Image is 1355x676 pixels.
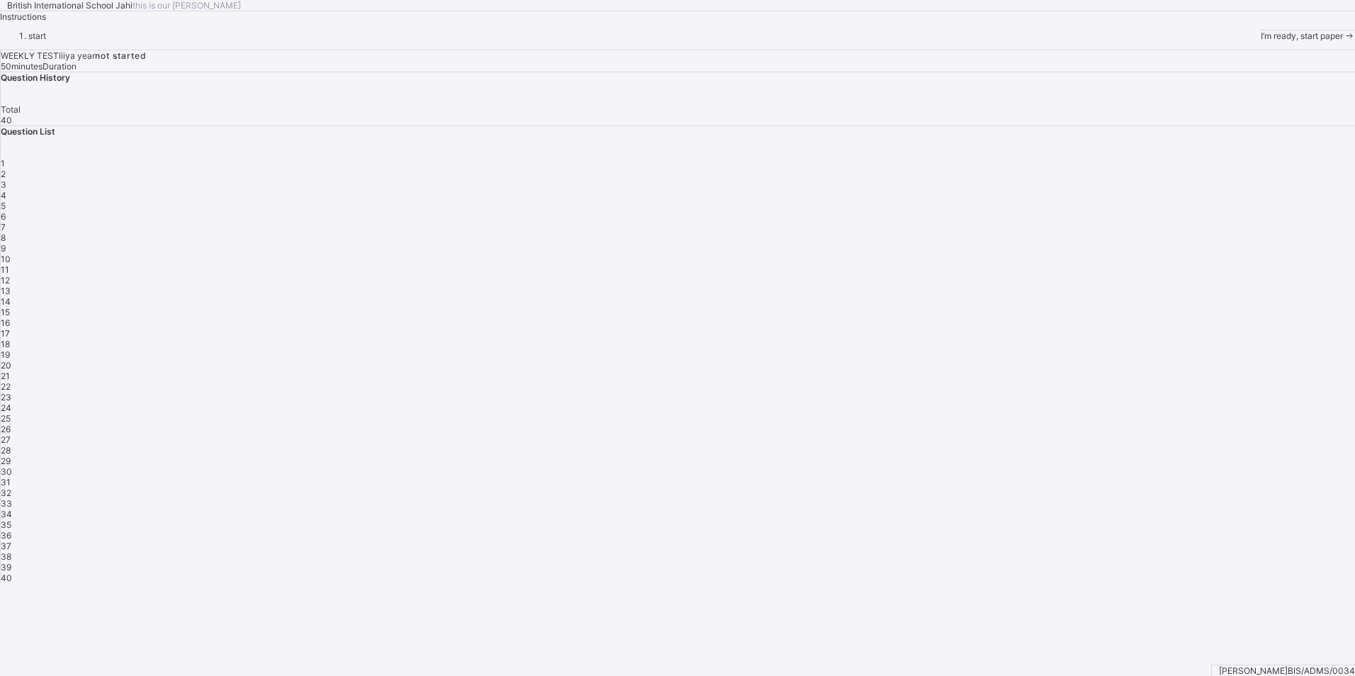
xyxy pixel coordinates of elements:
[1,456,11,466] span: 29
[1,562,11,573] span: 39
[1,360,11,371] span: 20
[1,413,11,424] span: 25
[1,349,10,360] span: 19
[1,392,11,402] span: 23
[1,381,11,392] span: 22
[1288,665,1355,676] span: BIS/ADMS/0034
[1,488,11,498] span: 32
[1,477,11,488] span: 31
[1,466,12,477] span: 30
[95,50,147,61] span: not started
[1,264,9,275] span: 11
[1,243,6,254] span: 9
[1,104,21,115] span: Total
[59,50,95,61] span: liiya year
[1,317,10,328] span: 16
[43,61,77,72] span: Duration
[1,498,12,509] span: 33
[1,434,11,445] span: 27
[1,179,6,190] span: 3
[1,115,12,125] span: 40
[1,519,11,530] span: 35
[1,371,10,381] span: 21
[1,61,43,72] span: 50 minutes
[1,307,10,317] span: 15
[1,254,11,264] span: 10
[1,541,11,551] span: 37
[1,190,6,201] span: 4
[1,530,11,541] span: 36
[1219,665,1288,676] span: [PERSON_NAME]
[1,222,6,232] span: 7
[1,126,55,137] span: Question List
[1,211,6,222] span: 6
[1,551,11,562] span: 38
[1,169,6,179] span: 2
[1,424,11,434] span: 26
[1,328,10,339] span: 17
[1,50,59,61] span: WEEKLY TEST
[1,72,70,83] span: Question History
[1,158,5,169] span: 1
[1,402,11,413] span: 24
[1,339,10,349] span: 18
[1,296,11,307] span: 14
[1,232,6,243] span: 8
[1,445,11,456] span: 28
[1,275,10,286] span: 12
[1,286,11,296] span: 13
[1,509,12,519] span: 34
[1,573,12,583] span: 40
[1,201,6,211] span: 5
[1261,30,1343,41] span: I’m ready, start paper
[28,30,46,41] span: start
